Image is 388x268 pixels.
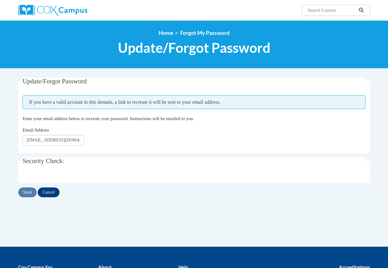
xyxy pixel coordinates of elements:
[357,6,366,14] button: Search
[23,135,84,145] input: Email
[23,95,365,109] span: If you have a valid account in this domain, a link to recreate it will be sent to your email addr...
[18,5,129,16] a: Cox Campus
[159,30,173,36] a: Home
[307,6,357,14] input: Search Courses
[38,187,60,197] input: Cancel
[23,77,87,85] span: Update/Forgot Password
[23,128,49,132] span: Email Address
[118,40,270,56] span: Update/Forgot Password
[23,157,64,165] span: Security Check:
[180,30,230,36] span: Forgot My Password
[23,116,194,121] span: Enter your email address below to recreate your password. Instructions will be emailed to you.
[18,5,87,16] img: Cox Campus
